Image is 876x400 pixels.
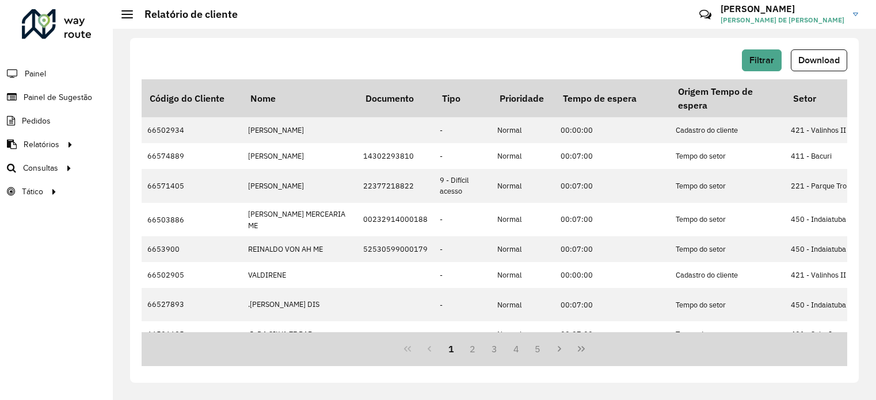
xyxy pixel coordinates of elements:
[492,321,555,347] td: Normal
[142,321,242,347] td: 66596685
[721,15,844,25] span: [PERSON_NAME] DE [PERSON_NAME]
[440,338,462,360] button: 1
[242,203,357,236] td: [PERSON_NAME] MERCEARIA ME
[492,236,555,262] td: Normal
[791,49,847,71] button: Download
[492,288,555,321] td: Normal
[357,143,434,169] td: 14302293810
[22,186,43,198] span: Tático
[670,203,785,236] td: Tempo do setor
[434,236,492,262] td: -
[492,79,555,117] th: Prioridade
[492,203,555,236] td: Normal
[434,321,492,347] td: -
[142,79,242,117] th: Código do Cliente
[492,117,555,143] td: Normal
[798,55,840,65] span: Download
[721,3,844,14] h3: [PERSON_NAME]
[527,338,549,360] button: 5
[242,236,357,262] td: REINALDO VON AH ME
[357,236,434,262] td: 52530599000179
[670,79,785,117] th: Origem Tempo de espera
[434,117,492,143] td: -
[242,321,357,347] td: .J. DA SILVA ZE BAR
[242,117,357,143] td: [PERSON_NAME]
[555,117,670,143] td: 00:00:00
[434,203,492,236] td: -
[555,79,670,117] th: Tempo de espera
[670,117,785,143] td: Cadastro do cliente
[133,8,238,21] h2: Relatório de cliente
[462,338,483,360] button: 2
[492,169,555,202] td: Normal
[434,143,492,169] td: -
[434,262,492,288] td: -
[570,338,592,360] button: Last Page
[142,288,242,321] td: 66527893
[142,143,242,169] td: 66574889
[505,338,527,360] button: 4
[142,262,242,288] td: 66502905
[24,91,92,103] span: Painel de Sugestão
[670,169,785,202] td: Tempo do setor
[670,262,785,288] td: Cadastro do cliente
[549,338,570,360] button: Next Page
[24,139,59,151] span: Relatórios
[670,288,785,321] td: Tempo do setor
[357,169,434,202] td: 22377218822
[142,117,242,143] td: 66502934
[242,288,357,321] td: .[PERSON_NAME] DIS
[434,169,492,202] td: 9 - Difícil acesso
[357,79,434,117] th: Documento
[25,68,46,80] span: Painel
[555,236,670,262] td: 00:07:00
[742,49,782,71] button: Filtrar
[142,169,242,202] td: 66571405
[555,262,670,288] td: 00:00:00
[434,288,492,321] td: -
[23,162,58,174] span: Consultas
[242,79,357,117] th: Nome
[242,169,357,202] td: [PERSON_NAME]
[670,321,785,347] td: Tempo do setor
[142,203,242,236] td: 66503886
[357,203,434,236] td: 00232914000188
[670,236,785,262] td: Tempo do setor
[142,236,242,262] td: 6653900
[242,143,357,169] td: [PERSON_NAME]
[693,2,718,27] a: Contato Rápido
[555,143,670,169] td: 00:07:00
[555,288,670,321] td: 00:07:00
[670,143,785,169] td: Tempo do setor
[434,79,492,117] th: Tipo
[483,338,505,360] button: 3
[555,203,670,236] td: 00:07:00
[22,115,51,127] span: Pedidos
[242,262,357,288] td: VALDIRENE
[492,143,555,169] td: Normal
[749,55,774,65] span: Filtrar
[555,169,670,202] td: 00:07:00
[555,321,670,347] td: 00:07:00
[492,262,555,288] td: Normal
